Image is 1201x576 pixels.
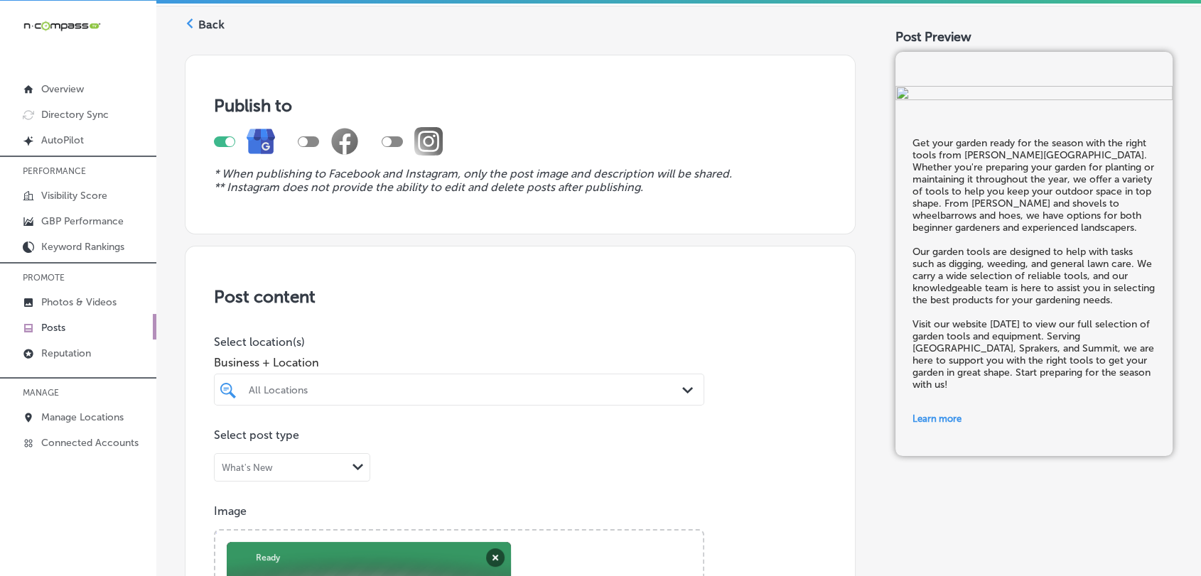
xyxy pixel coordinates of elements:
span: Business + Location [214,356,704,369]
h5: Get your garden ready for the season with the right tools from [PERSON_NAME][GEOGRAPHIC_DATA]. Wh... [912,137,1156,391]
p: Overview [41,83,84,95]
p: GBP Performance [41,215,124,227]
p: Posts [41,322,65,334]
span: Learn more [912,413,962,424]
div: Domain: [DOMAIN_NAME] [37,37,156,48]
img: logo_orange.svg [23,23,34,34]
p: Manage Locations [41,411,124,423]
p: Select location(s) [214,335,704,349]
h3: Post content [214,286,826,307]
p: Keyword Rankings [41,241,124,253]
div: v 4.0.25 [40,23,70,34]
p: AutoPilot [41,134,84,146]
div: What's New [222,462,273,473]
p: Photos & Videos [41,296,117,308]
i: ** Instagram does not provide the ability to edit and delete posts after publishing. [214,180,643,194]
div: Keywords by Traffic [157,84,239,93]
p: Reputation [41,347,91,359]
img: d5440236-4279-4346-a62c-81b158fc1352 [895,86,1173,103]
p: Visibility Score [41,190,107,202]
div: Domain Overview [54,84,127,93]
p: Directory Sync [41,109,109,121]
div: Post Preview [895,29,1173,45]
div: All Locations [249,384,684,396]
label: Back [198,17,225,33]
a: Powered by PQINA [215,531,317,544]
h3: Publish to [214,95,826,116]
p: Image [214,504,826,518]
a: Learn more [912,404,1156,433]
img: tab_domain_overview_orange.svg [38,82,50,94]
i: * When publishing to Facebook and Instagram, only the post image and description will be shared. [214,167,732,180]
p: Select post type [214,428,826,442]
img: 660ab0bf-5cc7-4cb8-ba1c-48b5ae0f18e60NCTV_CLogo_TV_Black_-500x88.png [23,19,101,33]
img: website_grey.svg [23,37,34,48]
img: tab_keywords_by_traffic_grey.svg [141,82,153,94]
p: Connected Accounts [41,437,139,449]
